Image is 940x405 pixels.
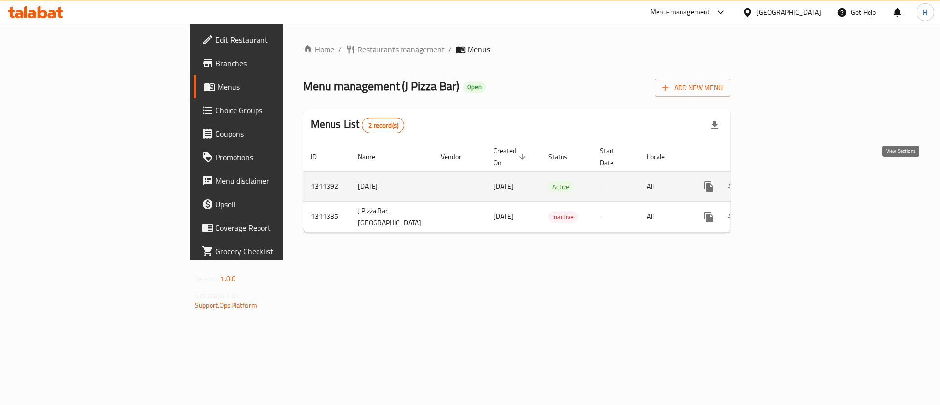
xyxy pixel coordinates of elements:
[215,128,339,140] span: Coupons
[346,44,445,55] a: Restaurants management
[311,117,404,133] h2: Menus List
[215,151,339,163] span: Promotions
[448,44,452,55] li: /
[195,272,219,285] span: Version:
[655,79,730,97] button: Add New Menu
[303,75,459,97] span: Menu management ( J Pizza Bar )
[358,151,388,163] span: Name
[923,7,927,18] span: H
[689,142,799,172] th: Actions
[194,75,347,98] a: Menus
[362,121,404,130] span: 2 record(s)
[194,98,347,122] a: Choice Groups
[548,181,573,192] span: Active
[703,114,727,137] div: Export file
[639,201,689,232] td: All
[493,180,514,192] span: [DATE]
[194,145,347,169] a: Promotions
[548,151,580,163] span: Status
[194,28,347,51] a: Edit Restaurant
[468,44,490,55] span: Menus
[600,145,627,168] span: Start Date
[493,145,529,168] span: Created On
[215,57,339,69] span: Branches
[194,169,347,192] a: Menu disclaimer
[697,205,721,229] button: more
[194,239,347,263] a: Grocery Checklist
[350,171,433,201] td: [DATE]
[195,299,257,311] a: Support.OpsPlatform
[592,171,639,201] td: -
[441,151,474,163] span: Vendor
[311,151,329,163] span: ID
[194,122,347,145] a: Coupons
[194,216,347,239] a: Coverage Report
[350,201,433,232] td: J Pizza Bar,[GEOGRAPHIC_DATA]
[362,118,404,133] div: Total records count
[493,210,514,223] span: [DATE]
[303,142,799,233] table: enhanced table
[303,44,730,55] nav: breadcrumb
[217,81,339,93] span: Menus
[650,6,710,18] div: Menu-management
[548,212,578,223] span: Inactive
[215,222,339,234] span: Coverage Report
[647,151,678,163] span: Locale
[194,192,347,216] a: Upsell
[721,205,744,229] button: Change Status
[697,175,721,198] button: more
[215,198,339,210] span: Upsell
[463,81,486,93] div: Open
[215,34,339,46] span: Edit Restaurant
[220,272,235,285] span: 1.0.0
[463,83,486,91] span: Open
[662,82,723,94] span: Add New Menu
[721,175,744,198] button: Change Status
[215,245,339,257] span: Grocery Checklist
[592,201,639,232] td: -
[548,211,578,223] div: Inactive
[215,175,339,187] span: Menu disclaimer
[215,104,339,116] span: Choice Groups
[194,51,347,75] a: Branches
[357,44,445,55] span: Restaurants management
[756,7,821,18] div: [GEOGRAPHIC_DATA]
[639,171,689,201] td: All
[195,289,240,302] span: Get support on:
